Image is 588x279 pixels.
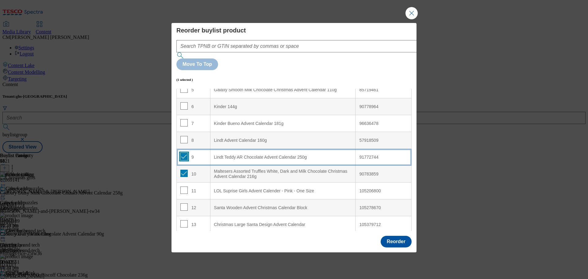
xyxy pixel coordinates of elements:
div: 90778964 [359,104,408,110]
div: 6 [180,102,206,111]
div: Lindt Advent Calendar 160g [214,138,352,143]
h4: Reorder buylist product [176,27,412,34]
div: Santa Wooden Advent Christmas Calendar Block [214,205,352,211]
div: Lindt Teddy AR Chocolate Advent Calendar 250g [214,155,352,160]
button: Move To Top [176,58,218,70]
div: 57918509 [359,138,408,143]
div: 11 [180,187,206,195]
div: 96636478 [359,121,408,126]
div: 8 [180,136,206,145]
div: 12 [180,203,206,212]
div: Kinder 144g [214,104,352,110]
div: 105379712 [359,222,408,228]
div: 5 [180,85,206,94]
input: Search TPNB or GTIN separated by commas or space [176,40,435,52]
div: 105278670 [359,205,408,211]
div: 10 [180,170,206,179]
div: 13 [180,220,206,229]
div: Galaxy Smooth Milk Chocolate Christmas Advent Calendar 110g [214,87,352,93]
div: Kinder Bueno Advent Calendar 181g [214,121,352,126]
div: LOL Suprise Girls Advent Calender - Pink - One Size [214,188,352,194]
div: Modal [171,23,417,253]
div: 85719461 [359,87,408,93]
button: Close Modal [405,7,418,19]
div: Christmas Large Santa Design Advent Calendar [214,222,352,228]
h6: (1 selected ) [176,78,193,81]
div: 9 [180,153,206,162]
div: 105206800 [359,188,408,194]
button: Reorder [381,236,412,247]
div: 90783859 [359,172,408,177]
div: 91772744 [359,155,408,160]
div: Maltesers Assorted Truffles White, Dark and Milk Chocolate Christmas Advent Calendar 216g [214,169,352,179]
div: 7 [180,119,206,128]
